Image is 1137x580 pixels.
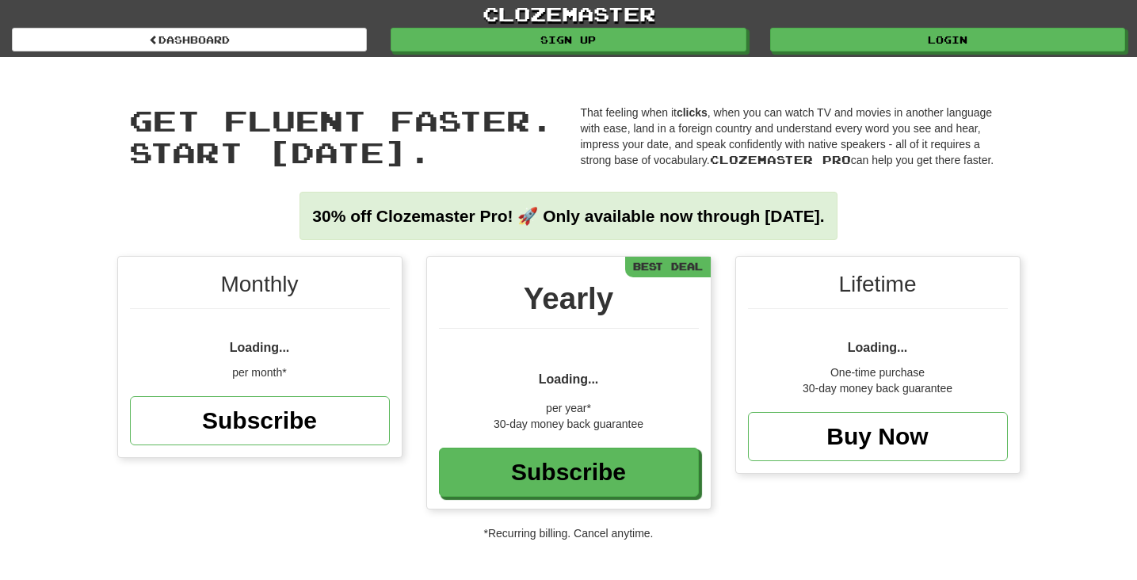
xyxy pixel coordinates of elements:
div: per year* [439,400,699,416]
span: Clozemaster Pro [710,153,851,166]
strong: clicks [677,106,708,119]
span: Get fluent faster. Start [DATE]. [129,103,554,169]
strong: 30% off Clozemaster Pro! 🚀 Only available now through [DATE]. [312,207,824,225]
div: Best Deal [625,257,711,277]
div: 30-day money back guarantee [439,416,699,432]
a: Login [770,28,1125,52]
a: Dashboard [12,28,367,52]
a: Subscribe [439,448,699,497]
div: One-time purchase [748,364,1008,380]
div: Yearly [439,277,699,329]
span: Loading... [539,372,599,386]
a: Subscribe [130,396,390,445]
div: Lifetime [748,269,1008,309]
div: per month* [130,364,390,380]
div: 30-day money back guarantee [748,380,1008,396]
p: That feeling when it , when you can watch TV and movies in another language with ease, land in a ... [581,105,1009,168]
a: Sign up [391,28,746,52]
span: Loading... [848,341,908,354]
span: Loading... [230,341,290,354]
div: Monthly [130,269,390,309]
a: Buy Now [748,412,1008,461]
